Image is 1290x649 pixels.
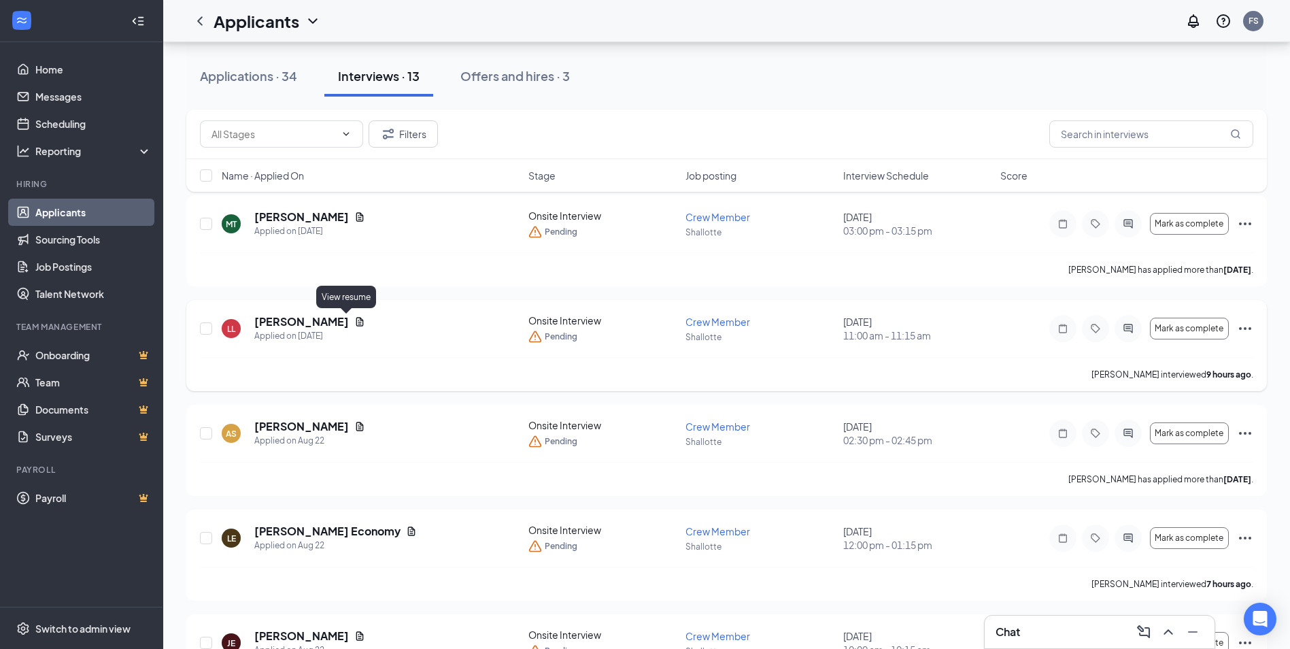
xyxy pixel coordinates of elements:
[35,369,152,396] a: TeamCrown
[1150,318,1229,339] button: Mark as complete
[227,533,236,544] div: LE
[35,342,152,369] a: OnboardingCrown
[254,419,349,434] h5: [PERSON_NAME]
[1120,323,1136,334] svg: ActiveChat
[1055,323,1071,334] svg: Note
[1160,624,1176,640] svg: ChevronUp
[1136,624,1152,640] svg: ComposeMessage
[227,637,235,649] div: JE
[1087,533,1104,544] svg: Tag
[528,628,677,642] div: Onsite Interview
[545,435,577,448] span: Pending
[996,625,1020,639] h3: Chat
[545,225,577,239] span: Pending
[16,464,149,476] div: Payroll
[1244,603,1276,635] div: Open Intercom Messenger
[1087,218,1104,229] svg: Tag
[685,316,750,328] span: Crew Member
[843,315,992,342] div: [DATE]
[528,435,542,448] svg: Warning
[200,67,297,84] div: Applications · 34
[35,226,152,253] a: Sourcing Tools
[1155,324,1223,333] span: Mark as complete
[35,83,152,110] a: Messages
[545,539,577,553] span: Pending
[1237,320,1253,337] svg: Ellipses
[843,538,992,552] span: 12:00 pm - 01:15 pm
[1155,219,1223,229] span: Mark as complete
[1157,621,1179,643] button: ChevronUp
[1155,429,1223,438] span: Mark as complete
[1068,473,1253,485] p: [PERSON_NAME] has applied more than .
[35,396,152,423] a: DocumentsCrown
[1087,323,1104,334] svg: Tag
[227,323,235,335] div: LL
[843,224,992,237] span: 03:00 pm - 03:15 pm
[1206,369,1251,380] b: 9 hours ago
[1237,216,1253,232] svg: Ellipses
[369,120,438,148] button: Filter Filters
[214,10,299,33] h1: Applicants
[528,418,677,432] div: Onsite Interview
[528,314,677,327] div: Onsite Interview
[528,169,556,182] span: Stage
[685,436,834,448] p: Shallotte
[1223,474,1251,484] b: [DATE]
[35,199,152,226] a: Applicants
[1206,579,1251,589] b: 7 hours ago
[254,539,417,552] div: Applied on Aug 22
[1230,129,1241,139] svg: MagnifyingGlass
[354,421,365,432] svg: Document
[685,331,834,343] p: Shallotte
[1185,624,1201,640] svg: Minimize
[1185,13,1202,29] svg: Notifications
[1237,425,1253,442] svg: Ellipses
[380,126,396,142] svg: Filter
[254,314,349,329] h5: [PERSON_NAME]
[1091,369,1253,380] p: [PERSON_NAME] interviewed .
[460,67,570,84] div: Offers and hires · 3
[254,224,365,238] div: Applied on [DATE]
[1087,428,1104,439] svg: Tag
[211,127,335,142] input: All Stages
[528,209,677,222] div: Onsite Interview
[1249,15,1259,27] div: FS
[16,622,30,635] svg: Settings
[338,67,420,84] div: Interviews · 13
[1055,533,1071,544] svg: Note
[843,210,992,237] div: [DATE]
[254,524,401,539] h5: [PERSON_NAME] Economy
[1237,530,1253,546] svg: Ellipses
[528,523,677,537] div: Onsite Interview
[685,420,750,433] span: Crew Member
[1120,428,1136,439] svg: ActiveChat
[1150,527,1229,549] button: Mark as complete
[685,227,834,238] p: Shallotte
[1049,120,1253,148] input: Search in interviews
[1068,264,1253,276] p: [PERSON_NAME] has applied more than .
[131,14,145,28] svg: Collapse
[35,253,152,280] a: Job Postings
[1150,213,1229,235] button: Mark as complete
[843,169,929,182] span: Interview Schedule
[843,525,992,552] div: [DATE]
[685,525,750,537] span: Crew Member
[1120,533,1136,544] svg: ActiveChat
[341,129,352,139] svg: ChevronDown
[316,286,376,308] div: View resume
[1150,422,1229,444] button: Mark as complete
[685,630,750,642] span: Crew Member
[528,330,542,344] svg: Warning
[192,13,208,29] svg: ChevronLeft
[305,13,321,29] svg: ChevronDown
[354,212,365,222] svg: Document
[226,218,237,230] div: MT
[1091,578,1253,590] p: [PERSON_NAME] interviewed .
[354,631,365,642] svg: Document
[1223,265,1251,275] b: [DATE]
[35,56,152,83] a: Home
[35,484,152,512] a: PayrollCrown
[843,433,992,447] span: 02:30 pm - 02:45 pm
[685,169,736,182] span: Job posting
